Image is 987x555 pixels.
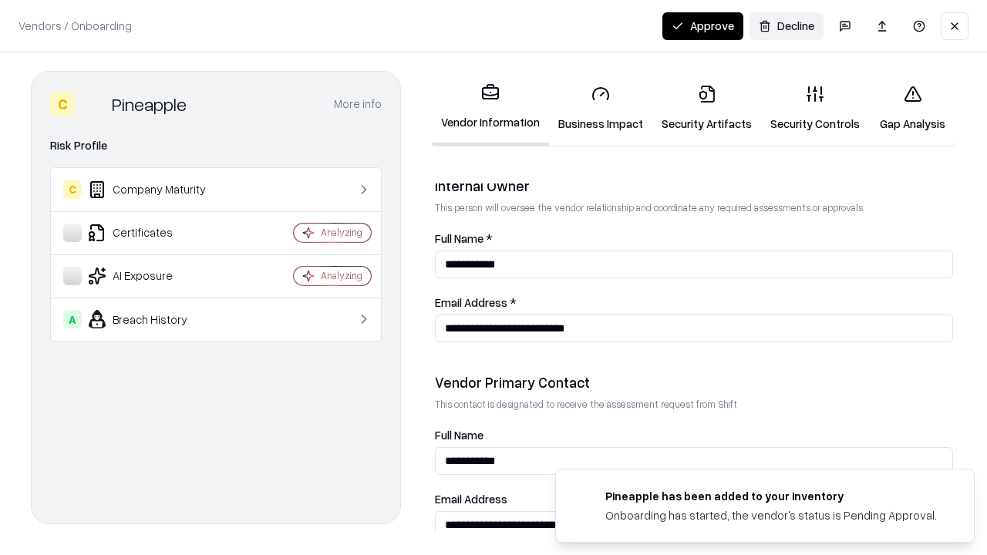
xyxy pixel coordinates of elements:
[435,398,953,411] p: This contact is designated to receive the assessment request from Shift
[435,201,953,214] p: This person will oversee the vendor relationship and coordinate any required assessments or appro...
[869,72,956,144] a: Gap Analysis
[321,226,362,239] div: Analyzing
[63,310,248,328] div: Breach History
[321,269,362,282] div: Analyzing
[652,72,761,144] a: Security Artifacts
[63,224,248,242] div: Certificates
[81,92,106,116] img: Pineapple
[435,493,953,505] label: Email Address
[432,71,549,146] a: Vendor Information
[435,297,953,308] label: Email Address *
[63,180,82,199] div: C
[435,429,953,441] label: Full Name
[63,310,82,328] div: A
[435,233,953,244] label: Full Name *
[112,92,187,116] div: Pineapple
[63,180,248,199] div: Company Maturity
[334,90,382,118] button: More info
[50,92,75,116] div: C
[50,136,382,155] div: Risk Profile
[574,488,593,506] img: pineappleenergy.com
[19,18,132,34] p: Vendors / Onboarding
[750,12,824,40] button: Decline
[662,12,743,40] button: Approve
[63,267,248,285] div: AI Exposure
[435,177,953,195] div: Internal Owner
[549,72,652,144] a: Business Impact
[435,373,953,392] div: Vendor Primary Contact
[761,72,869,144] a: Security Controls
[605,507,937,523] div: Onboarding has started, the vendor's status is Pending Approval.
[605,488,937,504] div: Pineapple has been added to your inventory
